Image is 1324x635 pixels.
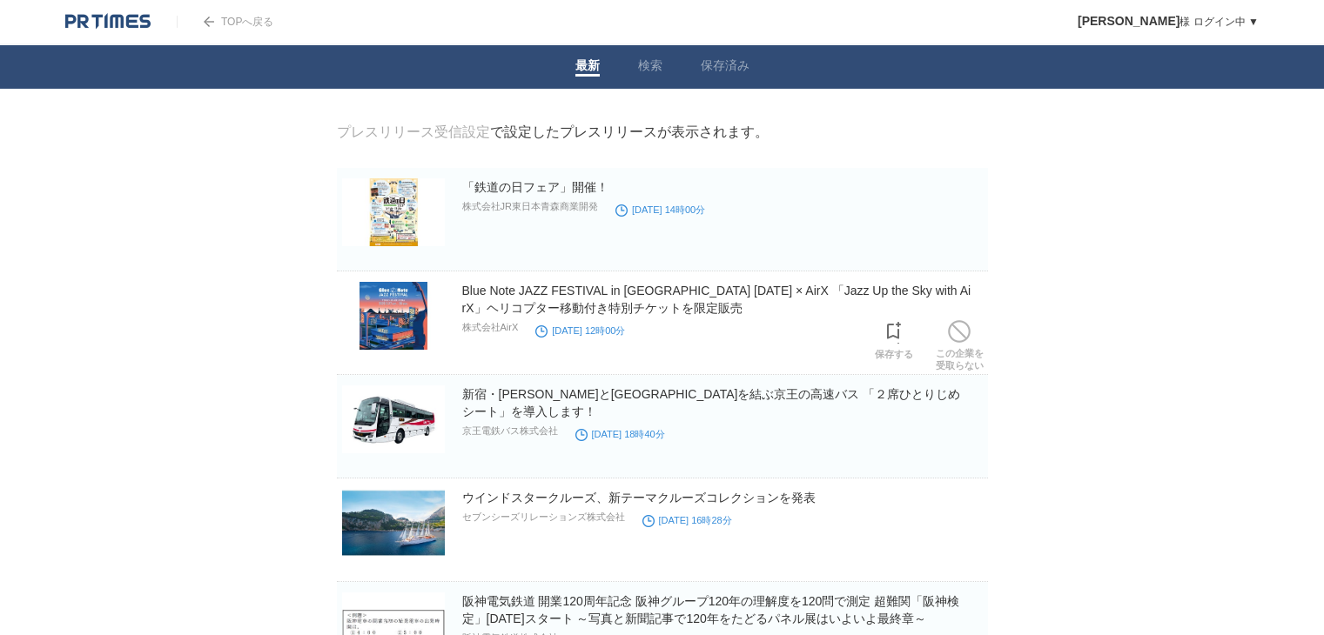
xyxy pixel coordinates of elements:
[1078,16,1259,28] a: [PERSON_NAME]様 ログイン中 ▼
[342,178,445,246] img: 「鉄道の日フェア」開催！
[615,204,705,215] time: [DATE] 14時00分
[65,13,151,30] img: logo.png
[462,387,961,418] a: 新宿・[PERSON_NAME]と[GEOGRAPHIC_DATA]を結ぶ京王の高速バス 「２席ひとりじめシート」を導入します！
[1078,14,1180,28] span: [PERSON_NAME]
[462,200,598,213] p: 株式会社JR東日本青森商業開発
[462,491,816,505] a: ウインドスタークルーズ、新テーマクルーズコレクションを発表
[462,511,625,524] p: セブンシーズリレーションズ株式会社
[575,429,665,439] time: [DATE] 18時40分
[342,385,445,453] img: 新宿・渋谷と仙台を結ぶ京王の高速バス 「２席ひとりじめシート」を導入します！
[701,58,749,77] a: 保存済み
[535,325,625,336] time: [DATE] 12時00分
[638,58,662,77] a: 検索
[875,317,913,360] a: 保存する
[342,489,445,557] img: ウインドスタークルーズ、新テーマクルーズコレクションを発表
[462,284,971,315] a: Blue Note JAZZ FESTIVAL in [GEOGRAPHIC_DATA] [DATE] × AirX 「Jazz Up the Sky with AirX」ヘリコプター移動付き特...
[575,58,600,77] a: 最新
[462,321,519,334] p: 株式会社AirX
[204,17,214,27] img: arrow.png
[337,124,490,139] a: プレスリリース受信設定
[462,180,608,194] a: 「鉄道の日フェア」開催！
[936,316,984,371] a: この企業を受取らない
[642,515,732,525] time: [DATE] 16時28分
[462,594,960,625] a: 阪神電気鉄道 開業120周年記念 阪神グループ120年の理解度を120問で測定 超難関「阪神検定」[DATE]スタート ～写真と新聞記事で120年をたどるパネル展はいよいよ最終章～
[177,16,273,28] a: TOPへ戻る
[342,282,445,350] img: Blue Note JAZZ FESTIVAL in Japan 2025 × AirX 「Jazz Up the Sky with AirX」ヘリコプター移動付き特別チケットを限定販売
[462,424,558,438] p: 京王電鉄バス株式会社
[337,124,769,142] div: で設定したプレスリリースが表示されます。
